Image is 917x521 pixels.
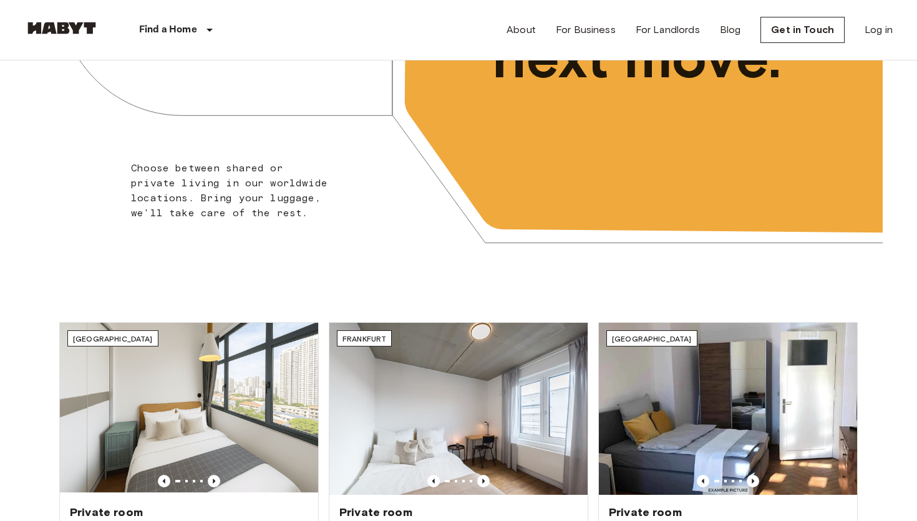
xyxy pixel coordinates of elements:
[73,334,153,343] span: [GEOGRAPHIC_DATA]
[208,475,220,487] button: Previous image
[636,22,700,37] a: For Landlords
[612,334,692,343] span: [GEOGRAPHIC_DATA]
[60,323,318,495] img: Marketing picture of unit SG-01-116-001-02
[609,505,682,520] span: Private room
[339,505,412,520] span: Private room
[507,22,536,37] a: About
[329,323,588,495] img: Marketing picture of unit DE-04-037-026-03Q
[131,162,327,219] span: Choose between shared or private living in our worldwide locations. Bring your luggage, we'll tak...
[865,22,893,37] a: Log in
[24,22,99,34] img: Habyt
[747,475,759,487] button: Previous image
[697,475,709,487] button: Previous image
[427,475,440,487] button: Previous image
[342,334,386,343] span: Frankfurt
[599,323,857,495] img: Marketing picture of unit DE-02-025-001-04HF
[556,22,616,37] a: For Business
[760,17,845,43] a: Get in Touch
[720,22,741,37] a: Blog
[139,22,197,37] p: Find a Home
[477,475,490,487] button: Previous image
[70,505,143,520] span: Private room
[158,475,170,487] button: Previous image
